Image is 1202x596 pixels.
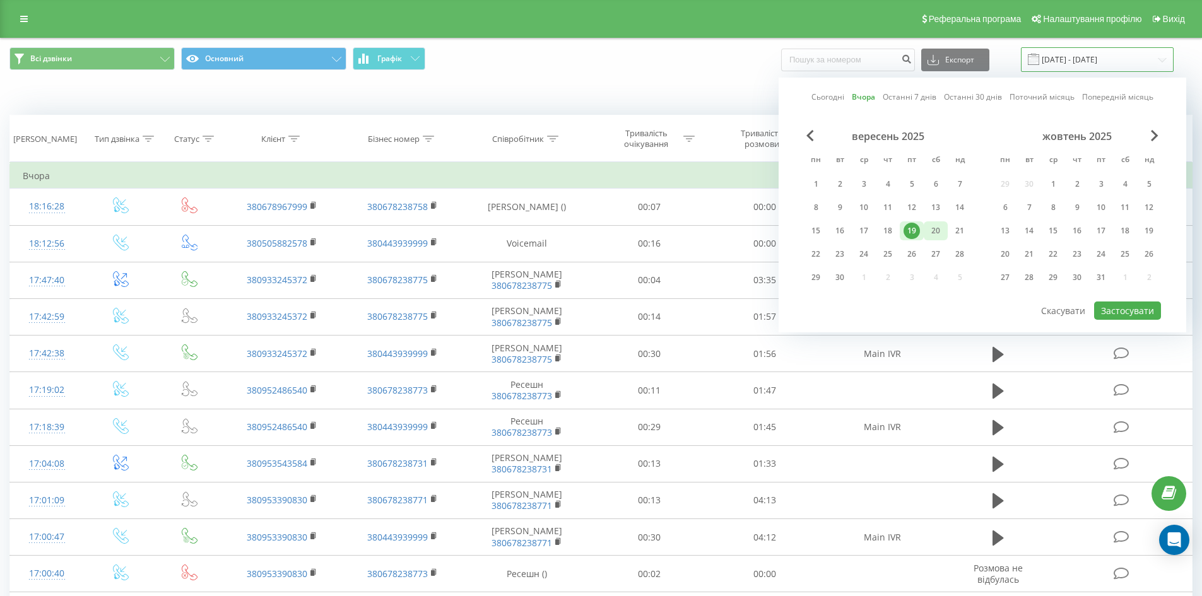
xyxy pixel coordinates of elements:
a: 380678238771 [367,494,428,506]
div: 21 [952,223,968,239]
div: 9 [1069,199,1085,216]
a: 380953390830 [247,531,307,543]
td: 00:13 [592,482,707,518]
div: 10 [1093,199,1109,216]
div: пт 26 вер 2025 р. [900,245,924,264]
div: 17:42:38 [23,341,71,366]
td: Main IVR [822,409,942,445]
div: пн 29 вер 2025 р. [804,268,828,287]
div: ср 17 вер 2025 р. [852,221,876,240]
td: Вчора [10,163,1193,189]
div: вт 30 вер 2025 р. [828,268,852,287]
div: вт 7 жовт 2025 р. [1017,198,1041,217]
div: ср 24 вер 2025 р. [852,245,876,264]
a: 380933245372 [247,274,307,286]
div: Open Intercom Messenger [1159,525,1189,555]
td: 00:29 [592,409,707,445]
div: 27 [997,269,1013,286]
button: Всі дзвінки [9,47,175,70]
td: 04:12 [707,519,823,556]
div: 15 [1045,223,1061,239]
div: пт 17 жовт 2025 р. [1089,221,1113,240]
div: сб 18 жовт 2025 р. [1113,221,1137,240]
div: ср 3 вер 2025 р. [852,175,876,194]
div: [PERSON_NAME] [13,134,77,144]
div: нд 5 жовт 2025 р. [1137,175,1161,194]
button: Скасувати [1034,301,1092,320]
div: чт 18 вер 2025 р. [876,221,900,240]
div: 30 [832,269,848,286]
abbr: п’ятниця [1092,151,1111,170]
abbr: середа [854,151,873,170]
div: 18 [880,223,896,239]
td: 01:57 [707,298,823,335]
button: Експорт [921,49,989,71]
div: жовтень 2025 [993,130,1161,143]
div: вт 2 вер 2025 р. [828,175,852,194]
a: Попередній місяць [1082,91,1153,103]
abbr: вівторок [1020,151,1039,170]
td: [PERSON_NAME] [463,482,592,518]
div: вт 9 вер 2025 р. [828,198,852,217]
a: 380678238773 [492,426,552,438]
div: 6 [928,176,944,192]
span: Графік [377,54,402,63]
a: 380952486540 [247,421,307,433]
div: чт 23 жовт 2025 р. [1065,245,1089,264]
div: пт 31 жовт 2025 р. [1089,268,1113,287]
td: 00:07 [592,189,707,225]
abbr: субота [1116,151,1134,170]
abbr: понеділок [996,151,1015,170]
td: 03:35 [707,262,823,298]
div: 5 [904,176,920,192]
div: 7 [1021,199,1037,216]
abbr: п’ятниця [902,151,921,170]
div: чт 30 жовт 2025 р. [1065,268,1089,287]
div: чт 25 вер 2025 р. [876,245,900,264]
td: 01:33 [707,445,823,482]
div: 24 [1093,246,1109,262]
div: 2 [832,176,848,192]
div: 20 [928,223,944,239]
div: 12 [1141,199,1157,216]
span: Реферальна програма [929,14,1022,24]
a: 380678238775 [367,274,428,286]
div: 5 [1141,176,1157,192]
td: [PERSON_NAME] [463,519,592,556]
td: Main IVR [822,519,942,556]
a: 380952486540 [247,384,307,396]
div: 25 [880,246,896,262]
button: Графік [353,47,425,70]
a: 380678238773 [492,390,552,402]
div: 2 [1069,176,1085,192]
td: Voicemail [463,225,592,262]
a: 380678238771 [492,500,552,511]
a: 380933245372 [247,310,307,322]
abbr: неділя [1140,151,1158,170]
div: 22 [1045,246,1061,262]
div: чт 4 вер 2025 р. [876,175,900,194]
div: 18:16:28 [23,194,71,219]
div: 12 [904,199,920,216]
td: 00:02 [592,556,707,592]
div: 19 [904,223,920,239]
div: вт 14 жовт 2025 р. [1017,221,1041,240]
a: 380443939999 [367,237,428,249]
div: Статус [174,134,199,144]
div: 7 [952,176,968,192]
abbr: субота [926,151,945,170]
td: 01:56 [707,336,823,372]
div: вт 28 жовт 2025 р. [1017,268,1041,287]
div: Клієнт [261,134,285,144]
div: 22 [808,246,824,262]
div: сб 20 вер 2025 р. [924,221,948,240]
div: пт 5 вер 2025 р. [900,175,924,194]
div: 26 [1141,246,1157,262]
div: нд 26 жовт 2025 р. [1137,245,1161,264]
div: 3 [856,176,872,192]
div: 23 [1069,246,1085,262]
span: Вихід [1163,14,1185,24]
div: пн 8 вер 2025 р. [804,198,828,217]
div: 17:01:09 [23,488,71,513]
a: 380443939999 [367,421,428,433]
